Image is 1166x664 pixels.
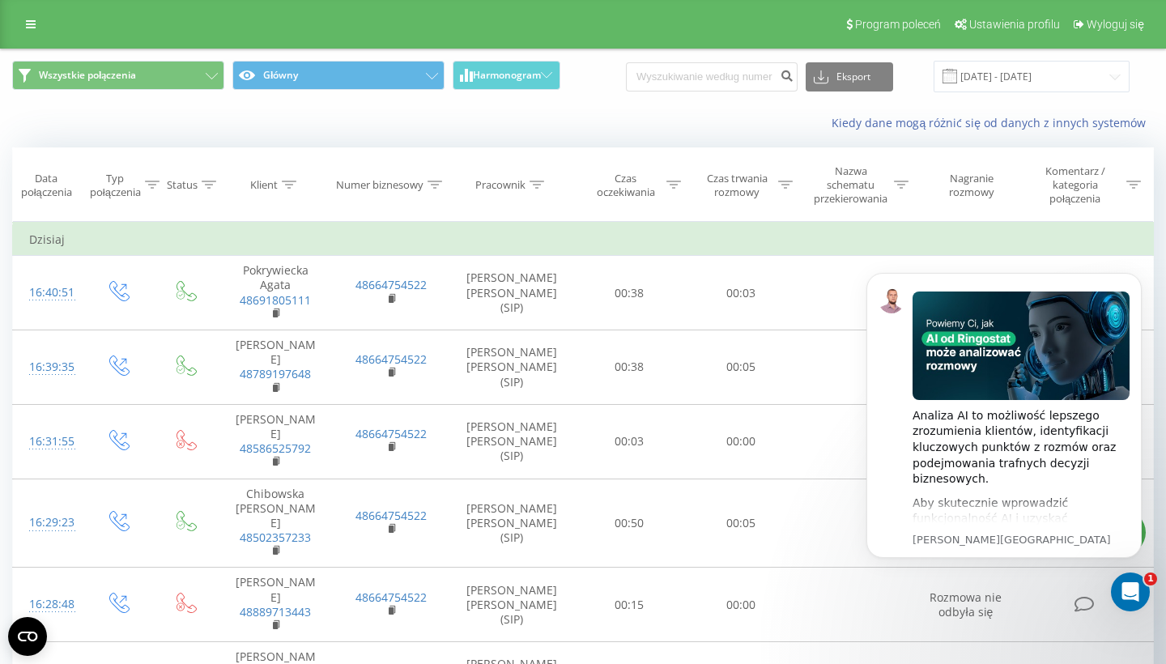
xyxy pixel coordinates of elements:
[250,178,278,192] div: Klient
[806,62,893,92] button: Eksport
[29,589,68,620] div: 16:28:48
[240,366,311,381] a: 48789197648
[811,164,890,206] div: Nazwa schematu przekierowania
[218,568,334,642] td: [PERSON_NAME]
[685,404,797,479] td: 00:00
[842,249,1166,620] iframe: Intercom notifications wiadomość
[626,62,798,92] input: Wyszukiwanie według numeru
[927,172,1015,199] div: Nagranie rozmowy
[240,292,311,308] a: 48691805111
[855,18,941,31] span: Program poleceń
[449,568,574,642] td: [PERSON_NAME] [PERSON_NAME] (SIP)
[1111,572,1150,611] iframe: Intercom live chat
[574,404,686,479] td: 00:03
[336,178,423,192] div: Numer biznesowy
[13,223,1154,256] td: Dzisiaj
[240,441,311,456] a: 48586525792
[355,277,427,292] a: 48664754522
[29,507,68,538] div: 16:29:23
[700,172,774,199] div: Czas trwania rozmowy
[685,568,797,642] td: 00:00
[8,617,47,656] button: Open CMP widget
[355,351,427,367] a: 48664754522
[589,172,663,199] div: Czas oczekiwania
[449,330,574,405] td: [PERSON_NAME] [PERSON_NAME] (SIP)
[13,172,79,199] div: Data połączenia
[1144,572,1157,585] span: 1
[475,178,526,192] div: Pracownik
[218,479,334,568] td: Chibowska [PERSON_NAME]
[685,256,797,330] td: 00:03
[355,426,427,441] a: 48664754522
[218,404,334,479] td: [PERSON_NAME]
[969,18,1060,31] span: Ustawienia profilu
[167,178,198,192] div: Status
[449,256,574,330] td: [PERSON_NAME] [PERSON_NAME] (SIP)
[232,61,445,90] button: Główny
[449,404,574,479] td: [PERSON_NAME] [PERSON_NAME] (SIP)
[39,69,136,82] span: Wszystkie połączenia
[685,479,797,568] td: 00:05
[12,61,224,90] button: Wszystkie połączenia
[355,590,427,605] a: 48664754522
[453,61,560,90] button: Harmonogram
[90,172,141,199] div: Typ połączenia
[685,330,797,405] td: 00:05
[574,330,686,405] td: 00:38
[240,604,311,619] a: 48889713443
[355,508,427,523] a: 48664754522
[449,479,574,568] td: [PERSON_NAME] [PERSON_NAME] (SIP)
[29,426,68,458] div: 16:31:55
[574,479,686,568] td: 00:50
[473,70,541,81] span: Harmonogram
[1028,164,1122,206] div: Komentarz / kategoria połączenia
[29,351,68,383] div: 16:39:35
[832,115,1154,130] a: Kiedy dane mogą różnić się od danych z innych systemów
[1087,18,1144,31] span: Wyloguj się
[218,256,334,330] td: Pokrywiecka Agata
[240,530,311,545] a: 48502357233
[574,568,686,642] td: 00:15
[218,330,334,405] td: [PERSON_NAME]
[574,256,686,330] td: 00:38
[29,277,68,309] div: 16:40:51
